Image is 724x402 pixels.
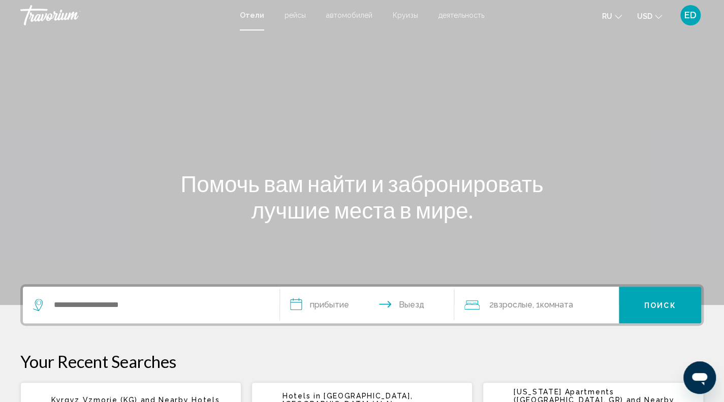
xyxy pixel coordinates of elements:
p: Your Recent Searches [20,351,704,372]
div: Search widget [23,287,701,323]
h1: Помочь вам найти и забронировать лучшие места в мире. [172,170,553,223]
span: Комната [540,300,573,310]
span: Поиск [644,301,676,310]
a: Круизы [393,11,418,19]
span: USD [637,12,652,20]
span: Взрослые [493,300,532,310]
span: ru [602,12,612,20]
span: ED [684,10,697,20]
span: Hotels in [282,392,321,400]
button: Change currency [637,9,662,23]
a: рейсы [285,11,306,19]
a: автомобилей [326,11,372,19]
a: Travorium [20,5,230,25]
button: Check in and out dates [280,287,455,323]
button: Travelers: 2 adults, 0 children [454,287,619,323]
iframe: Кнопка запуска окна обмена сообщениями [683,361,716,394]
a: деятельность [438,11,484,19]
span: 2 [489,298,532,312]
button: Change language [602,9,622,23]
button: Поиск [619,287,701,323]
button: User Menu [677,5,704,26]
a: Отели [240,11,264,19]
span: , 1 [532,298,573,312]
